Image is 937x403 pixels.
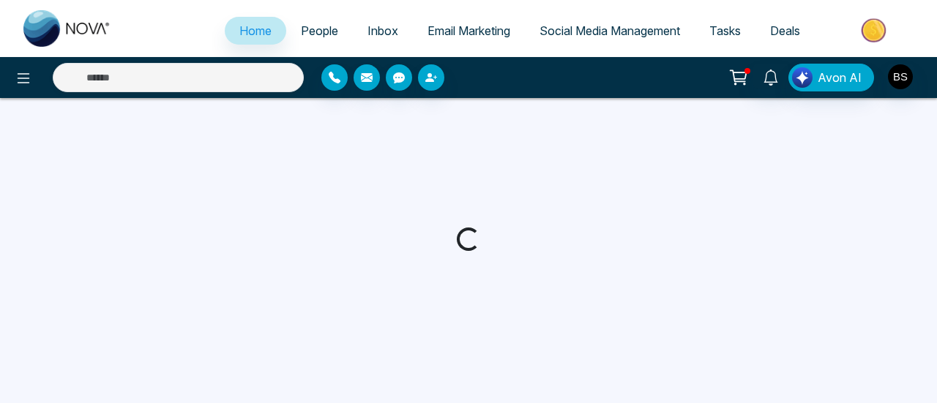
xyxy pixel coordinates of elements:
[540,23,680,38] span: Social Media Management
[770,23,800,38] span: Deals
[353,17,413,45] a: Inbox
[413,17,525,45] a: Email Marketing
[225,17,286,45] a: Home
[301,23,338,38] span: People
[818,69,862,86] span: Avon AI
[239,23,272,38] span: Home
[695,17,755,45] a: Tasks
[822,14,928,47] img: Market-place.gif
[23,10,111,47] img: Nova CRM Logo
[788,64,874,91] button: Avon AI
[286,17,353,45] a: People
[428,23,510,38] span: Email Marketing
[367,23,398,38] span: Inbox
[755,17,815,45] a: Deals
[888,64,913,89] img: User Avatar
[709,23,741,38] span: Tasks
[525,17,695,45] a: Social Media Management
[792,67,813,88] img: Lead Flow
